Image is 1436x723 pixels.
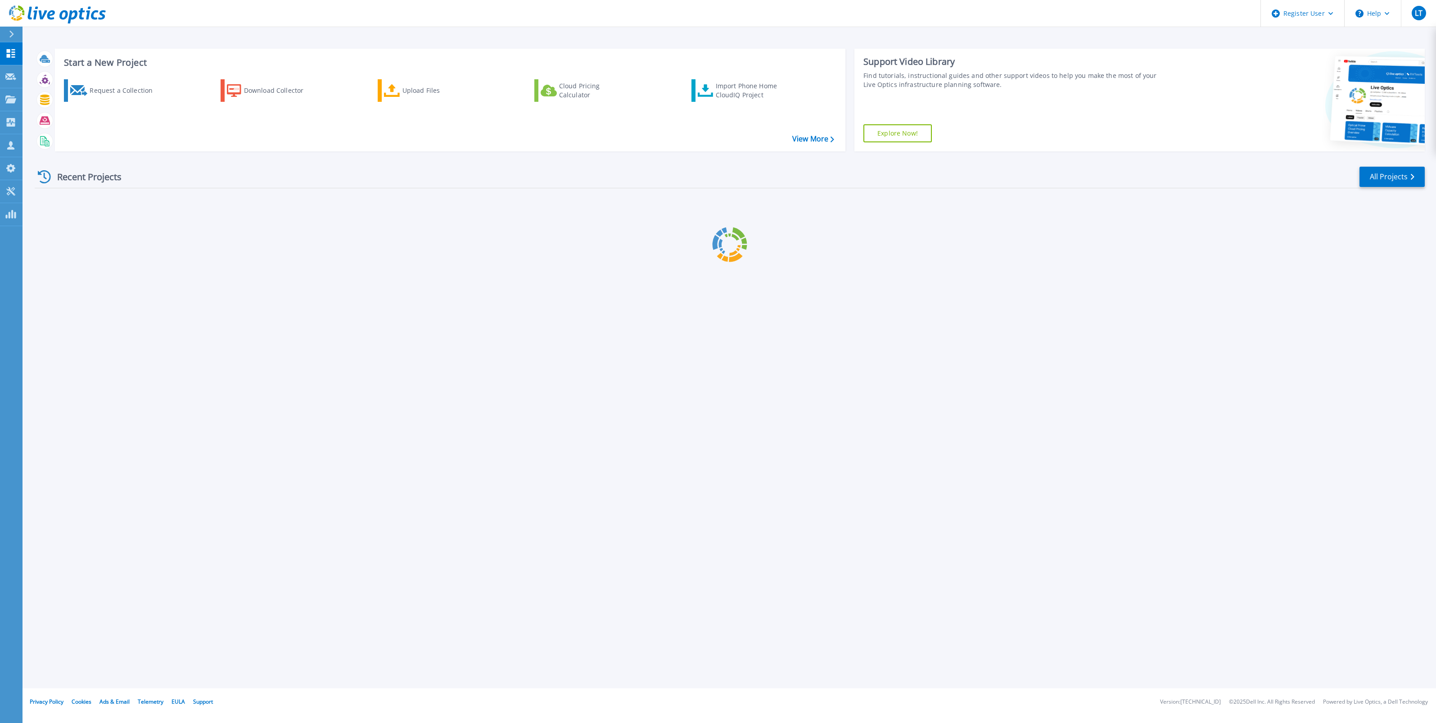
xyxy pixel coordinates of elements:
[64,79,164,102] a: Request a Collection
[534,79,635,102] a: Cloud Pricing Calculator
[35,166,134,188] div: Recent Projects
[716,82,786,100] div: Import Phone Home CloudIQ Project
[30,698,63,705] a: Privacy Policy
[72,698,91,705] a: Cookies
[244,82,316,100] div: Download Collector
[138,698,163,705] a: Telemetry
[1229,699,1315,705] li: © 2025 Dell Inc. All Rights Reserved
[378,79,478,102] a: Upload Files
[863,56,1161,68] div: Support Video Library
[1415,9,1422,17] span: LT
[863,71,1161,89] div: Find tutorials, instructional guides and other support videos to help you make the most of your L...
[90,82,162,100] div: Request a Collection
[1160,699,1221,705] li: Version: [TECHNICAL_ID]
[863,124,932,142] a: Explore Now!
[792,135,834,143] a: View More
[64,58,834,68] h3: Start a New Project
[559,82,631,100] div: Cloud Pricing Calculator
[1359,167,1425,187] a: All Projects
[221,79,321,102] a: Download Collector
[193,698,213,705] a: Support
[402,82,474,100] div: Upload Files
[99,698,130,705] a: Ads & Email
[172,698,185,705] a: EULA
[1323,699,1428,705] li: Powered by Live Optics, a Dell Technology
